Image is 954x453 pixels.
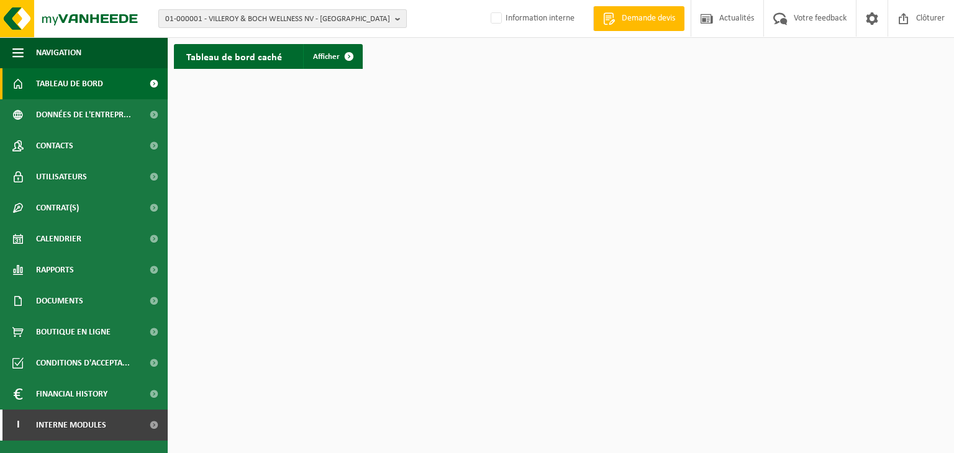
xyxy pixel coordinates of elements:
[36,348,130,379] span: Conditions d'accepta...
[36,316,111,348] span: Boutique en ligne
[36,285,83,316] span: Documents
[174,44,294,68] h2: Tableau de bord caché
[158,9,407,28] button: 01-000001 - VILLEROY & BOCH WELLNESS NV - [GEOGRAPHIC_DATA]
[12,410,24,441] span: I
[303,44,361,69] a: Afficher
[619,12,678,25] span: Demande devis
[36,254,74,285] span: Rapports
[36,37,81,68] span: Navigation
[165,10,390,29] span: 01-000001 - VILLEROY & BOCH WELLNESS NV - [GEOGRAPHIC_DATA]
[36,379,107,410] span: Financial History
[36,223,81,254] span: Calendrier
[36,161,87,192] span: Utilisateurs
[36,192,79,223] span: Contrat(s)
[313,53,340,61] span: Afficher
[488,9,575,28] label: Information interne
[36,68,103,99] span: Tableau de bord
[593,6,684,31] a: Demande devis
[36,410,106,441] span: Interne modules
[36,99,131,130] span: Données de l'entrepr...
[36,130,73,161] span: Contacts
